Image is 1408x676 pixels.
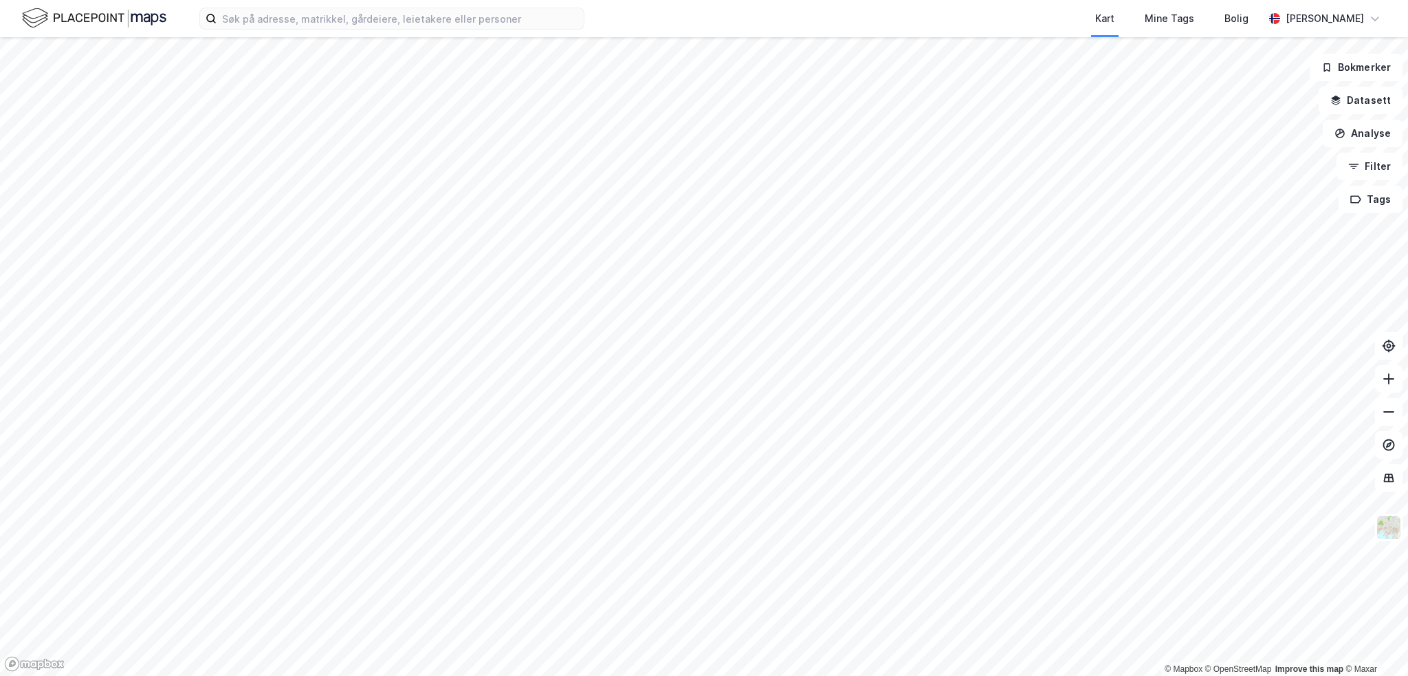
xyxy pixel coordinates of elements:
[1095,10,1114,27] div: Kart
[1339,610,1408,676] div: Kontrollprogram for chat
[1286,10,1364,27] div: [PERSON_NAME]
[1165,664,1202,674] a: Mapbox
[1319,87,1402,114] button: Datasett
[1310,54,1402,81] button: Bokmerker
[1224,10,1248,27] div: Bolig
[1275,664,1343,674] a: Improve this map
[1205,664,1272,674] a: OpenStreetMap
[22,6,166,30] img: logo.f888ab2527a4732fd821a326f86c7f29.svg
[1339,186,1402,213] button: Tags
[217,8,584,29] input: Søk på adresse, matrikkel, gårdeiere, leietakere eller personer
[1376,514,1402,541] img: Z
[1339,610,1408,676] iframe: Chat Widget
[1336,153,1402,180] button: Filter
[4,656,65,672] a: Mapbox homepage
[1145,10,1194,27] div: Mine Tags
[1323,120,1402,147] button: Analyse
